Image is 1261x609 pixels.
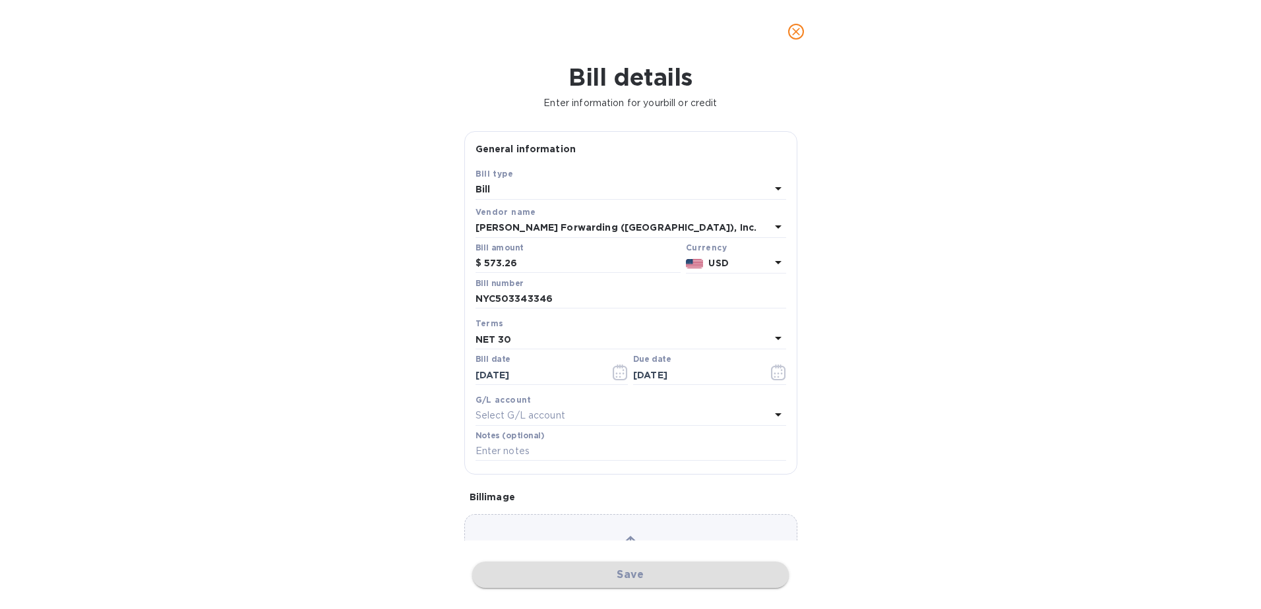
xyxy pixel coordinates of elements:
[476,207,536,217] b: Vendor name
[476,144,576,154] b: General information
[476,356,510,364] label: Bill date
[633,356,671,364] label: Due date
[476,409,565,422] p: Select G/L account
[476,334,512,345] b: NET 30
[470,490,792,504] p: Bill image
[476,222,757,233] b: [PERSON_NAME] Forwarding ([GEOGRAPHIC_DATA]), Inc.
[476,244,523,252] label: Bill amount
[633,365,758,385] input: Due date
[476,279,523,287] label: Bill number
[476,169,514,179] b: Bill type
[780,16,812,47] button: close
[476,432,545,440] label: Notes (optional)
[686,259,704,268] img: USD
[686,243,727,252] b: Currency
[476,318,504,328] b: Terms
[476,442,786,461] input: Enter notes
[11,96,1250,110] p: Enter information for your bill or credit
[708,258,728,268] b: USD
[11,63,1250,91] h1: Bill details
[476,365,600,385] input: Select date
[476,184,491,194] b: Bill
[484,254,681,274] input: $ Enter bill amount
[476,254,484,274] div: $
[476,289,786,309] input: Enter bill number
[476,395,532,405] b: G/L account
